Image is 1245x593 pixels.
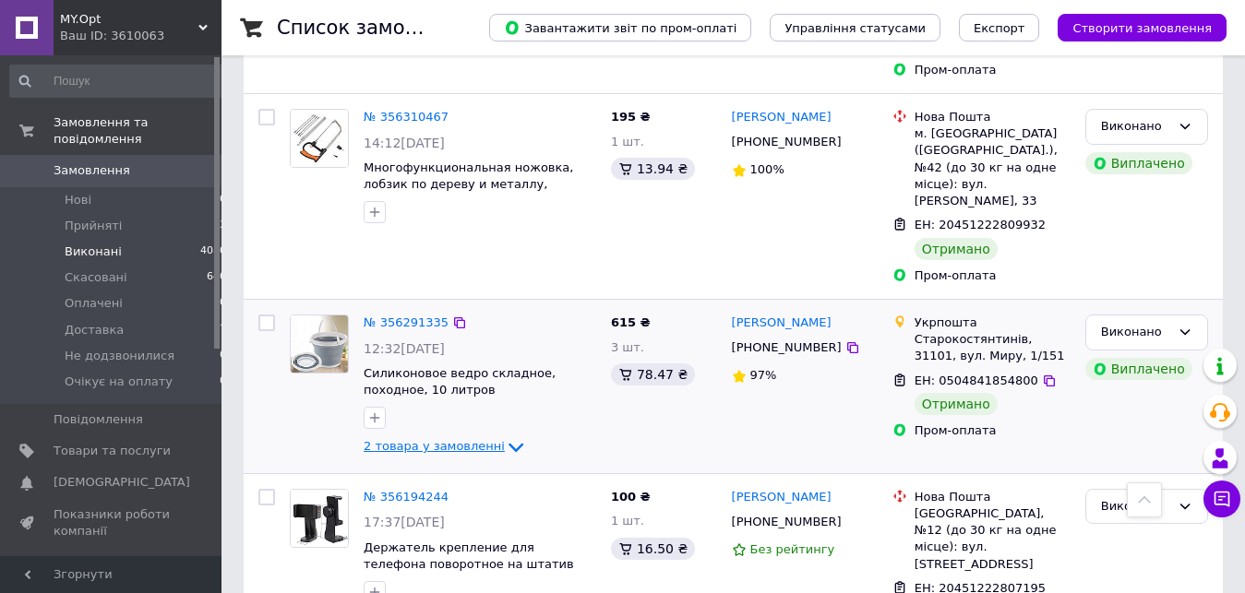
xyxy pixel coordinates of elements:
div: Нова Пошта [915,489,1071,505]
a: Многофункциональная ножовка, лобзик по дереву и металлу, ручной набор с полотнами [364,160,573,208]
img: Фото товару [291,110,348,167]
a: Фото товару [290,109,349,168]
span: MY.Opt [60,11,198,28]
span: Оплачені [65,295,123,312]
span: ЕН: 0504841854800 [915,374,1038,387]
div: Старокостянтинів, 31101, вул. Миру, 1/151 [915,331,1071,364]
span: Скасовані [65,269,127,286]
button: Завантажити звіт по пром-оплаті [489,14,751,42]
div: Укрпошта [915,314,1071,331]
span: 1 шт. [611,135,644,148]
div: 16.50 ₴ [611,538,695,560]
div: Нова Пошта [915,109,1071,125]
div: Отримано [915,238,998,260]
div: Отримано [915,393,998,415]
div: Виплачено [1085,152,1192,174]
span: Замовлення та повідомлення [54,114,221,148]
span: 0 [220,192,226,208]
span: Панель управління [54,554,171,587]
div: Виконано [1101,117,1170,136]
span: Доставка [65,322,124,338]
button: Чат з покупцем [1203,480,1240,517]
span: Управління статусами [784,21,926,35]
span: Не додзвонилися [65,348,174,364]
button: Експорт [959,14,1040,42]
div: Пром-оплата [915,267,1071,284]
button: Управління статусами [770,14,940,42]
a: Створити замовлення [1039,20,1227,34]
a: № 356194244 [364,490,449,504]
span: Прийняті [65,218,122,234]
div: Виконано [1101,323,1170,342]
span: 0 [220,348,226,364]
span: Повідомлення [54,411,143,428]
span: 2 товара у замовленні [364,440,505,454]
span: Завантажити звіт по пром-оплаті [504,19,736,36]
div: Виплачено [1085,358,1192,380]
a: Держатель крепление для телефона поворотное на штатив 360° с резьбой 1/4" [364,540,574,588]
span: 615 ₴ [611,315,651,329]
span: Виконані [65,243,122,260]
span: 17:37[DATE] [364,515,445,529]
span: Товари та послуги [54,443,171,459]
span: 3 [220,218,226,234]
span: Замовлення [54,162,130,179]
a: Силиконовое ведро складное, походное, 10 литров [364,366,556,397]
h1: Список замовлень [277,17,464,39]
div: Ваш ID: 3610063 [60,28,221,44]
span: 0 [220,374,226,390]
span: Створити замовлення [1072,21,1212,35]
span: 3 шт. [611,340,644,354]
span: 4080 [200,243,226,260]
span: 14:12[DATE] [364,136,445,150]
span: 1 шт. [611,514,644,528]
a: [PERSON_NAME] [732,109,832,126]
span: 640 [207,269,226,286]
a: [PERSON_NAME] [732,489,832,506]
span: 7 [220,322,226,338]
div: 13.94 ₴ [611,158,695,180]
span: Експорт [974,21,1025,35]
span: [PHONE_NUMBER] [732,340,842,354]
span: 195 ₴ [611,110,651,124]
span: 100% [750,162,784,176]
span: ЕН: 20451222809932 [915,218,1046,231]
div: Пром-оплата [915,422,1071,439]
span: Показники роботи компанії [54,506,171,540]
span: 0 [220,295,226,312]
a: Фото товару [290,314,349,374]
span: 100 ₴ [611,490,651,504]
a: [PERSON_NAME] [732,314,832,332]
input: Пошук [9,65,228,98]
div: [GEOGRAPHIC_DATA], №12 (до 30 кг на одне місце): вул. [STREET_ADDRESS] [915,505,1071,573]
a: Фото товару [290,489,349,548]
span: Без рейтингу [750,542,835,556]
img: Фото товару [291,490,348,547]
a: № 356291335 [364,315,449,329]
a: № 356310467 [364,110,449,124]
span: Нові [65,192,91,208]
div: 78.47 ₴ [611,363,695,385]
div: Пром-оплата [915,62,1071,78]
span: 12:32[DATE] [364,341,445,356]
button: Створити замовлення [1058,14,1227,42]
img: Фото товару [291,315,348,373]
a: 2 товара у замовленні [364,439,527,453]
div: м. [GEOGRAPHIC_DATA] ([GEOGRAPHIC_DATA].), №42 (до 30 кг на одне місце): вул. [PERSON_NAME], 33 [915,125,1071,209]
span: [DEMOGRAPHIC_DATA] [54,474,190,491]
div: Виконано [1101,497,1170,516]
span: 97% [750,368,777,382]
span: [PHONE_NUMBER] [732,515,842,528]
span: [PHONE_NUMBER] [732,135,842,148]
span: Очікує на оплату [65,374,173,390]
